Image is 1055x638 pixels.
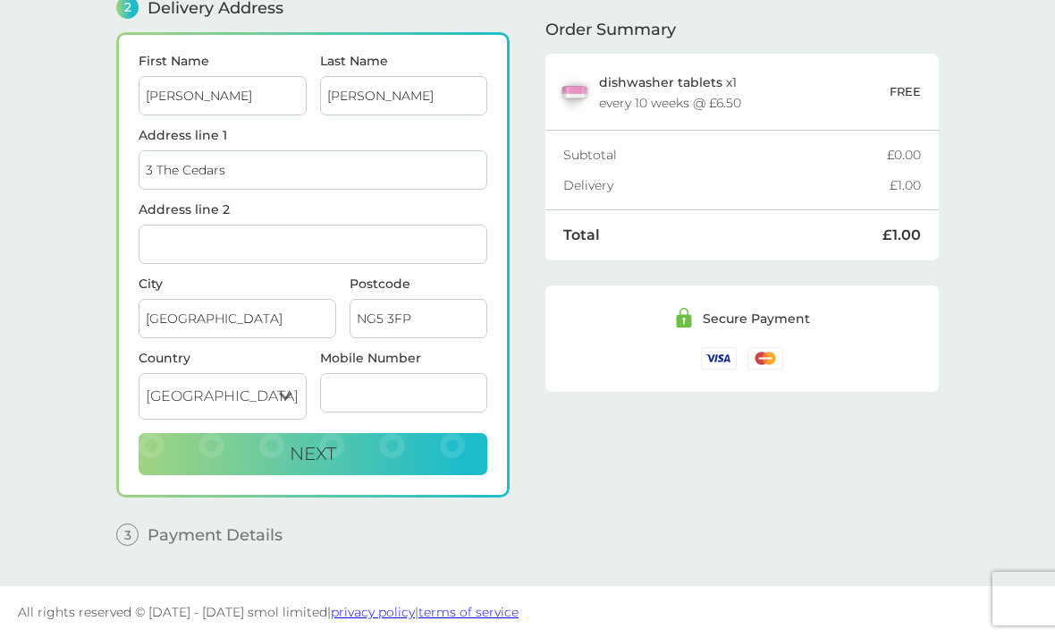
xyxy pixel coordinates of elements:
label: Last Name [320,55,488,67]
a: terms of service [418,604,519,620]
div: £1.00 [890,179,921,191]
label: First Name [139,55,307,67]
span: 3 [116,523,139,546]
div: Total [563,228,882,242]
span: Order Summary [545,21,676,38]
label: Postcode [350,277,487,290]
a: privacy policy [331,604,415,620]
div: Country [139,352,307,364]
div: £0.00 [887,149,921,161]
div: Delivery [563,179,890,191]
label: Address line 1 [139,129,487,141]
div: Secure Payment [703,312,810,325]
label: City [139,277,336,290]
label: Address line 2 [139,203,487,216]
button: Next [139,433,487,476]
img: /assets/icons/cards/visa.svg [701,347,737,370]
div: every 10 weeks @ £6.50 [599,97,741,109]
img: /assets/icons/cards/mastercard.svg [747,347,783,370]
span: Payment Details [148,527,283,543]
div: £1.00 [882,228,921,242]
p: FREE [890,82,921,101]
p: x 1 [599,75,737,89]
label: Mobile Number [320,352,488,364]
span: Next [290,443,336,464]
span: dishwasher tablets [599,74,722,90]
div: Subtotal [563,149,887,161]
